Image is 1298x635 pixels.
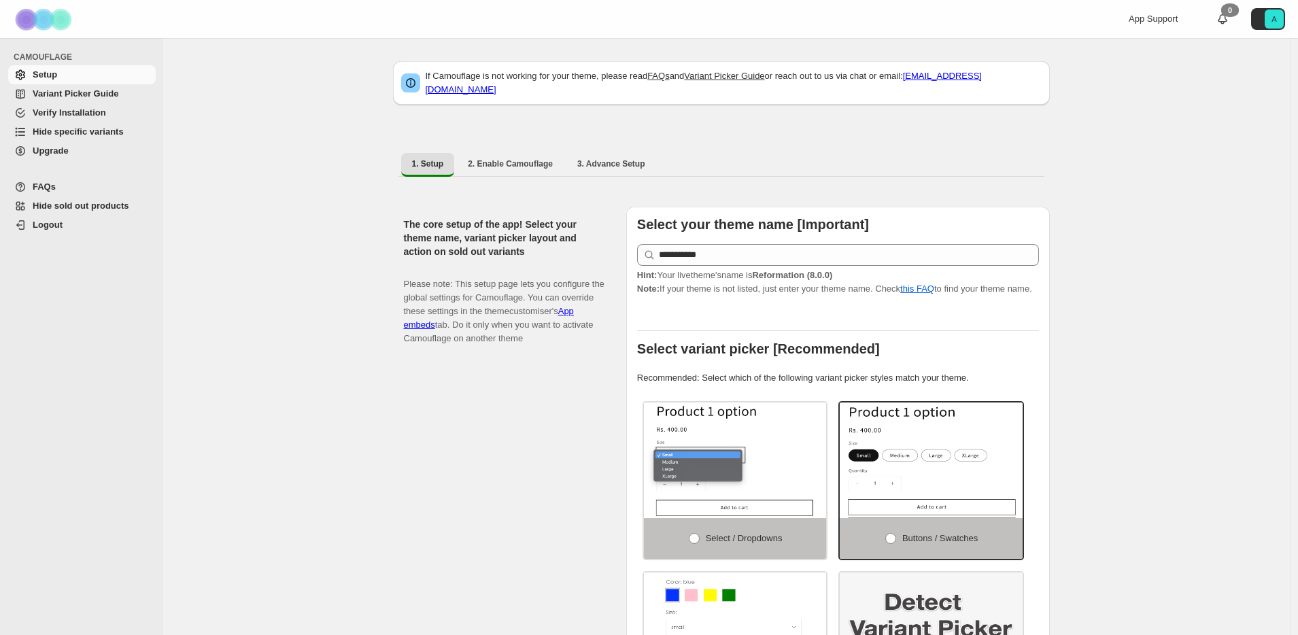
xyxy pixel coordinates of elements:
[8,141,156,160] a: Upgrade
[637,217,869,232] b: Select your theme name [Important]
[637,284,660,294] strong: Note:
[752,270,832,280] strong: Reformation (8.0.0)
[1265,10,1284,29] span: Avatar with initials A
[637,269,1039,296] p: If your theme is not listed, just enter your theme name. Check to find your theme name.
[637,341,880,356] b: Select variant picker [Recommended]
[8,65,156,84] a: Setup
[33,220,63,230] span: Logout
[33,126,124,137] span: Hide specific variants
[8,84,156,103] a: Variant Picker Guide
[8,216,156,235] a: Logout
[840,402,1023,518] img: Buttons / Swatches
[11,1,79,38] img: Camouflage
[412,158,444,169] span: 1. Setup
[1271,15,1277,23] text: A
[8,177,156,196] a: FAQs
[33,69,57,80] span: Setup
[644,402,827,518] img: Select / Dropdowns
[1129,14,1178,24] span: App Support
[684,71,764,81] a: Variant Picker Guide
[1251,8,1285,30] button: Avatar with initials A
[637,270,657,280] strong: Hint:
[8,122,156,141] a: Hide specific variants
[33,182,56,192] span: FAQs
[637,371,1039,385] p: Recommended: Select which of the following variant picker styles match your theme.
[577,158,645,169] span: 3. Advance Setup
[637,270,832,280] span: Your live theme's name is
[468,158,553,169] span: 2. Enable Camouflage
[33,201,129,211] span: Hide sold out products
[404,264,604,345] p: Please note: This setup page lets you configure the global settings for Camouflage. You can overr...
[33,88,118,99] span: Variant Picker Guide
[1221,3,1239,17] div: 0
[404,218,604,258] h2: The core setup of the app! Select your theme name, variant picker layout and action on sold out v...
[8,103,156,122] a: Verify Installation
[1216,12,1229,26] a: 0
[902,533,978,543] span: Buttons / Swatches
[426,69,1042,97] p: If Camouflage is not working for your theme, please read and or reach out to us via chat or email:
[14,52,156,63] span: CAMOUFLAGE
[900,284,934,294] a: this FAQ
[33,145,69,156] span: Upgrade
[706,533,783,543] span: Select / Dropdowns
[647,71,670,81] a: FAQs
[8,196,156,216] a: Hide sold out products
[33,107,106,118] span: Verify Installation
